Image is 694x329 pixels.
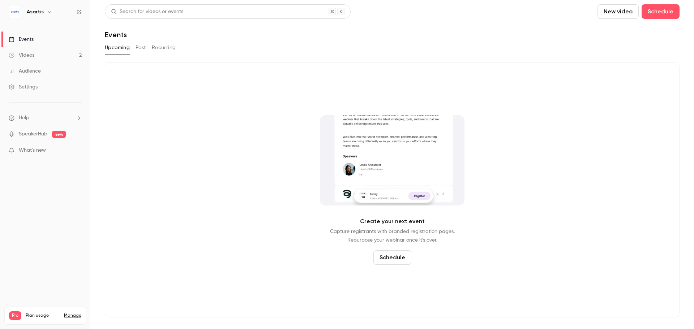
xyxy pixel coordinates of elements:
button: Upcoming [105,42,130,53]
p: Create your next event [360,217,425,226]
button: New video [597,4,639,19]
a: Manage [64,313,81,319]
img: Asartis [9,6,21,18]
span: Pro [9,311,21,320]
a: SpeakerHub [19,130,47,138]
span: new [52,131,66,138]
p: Capture registrants with branded registration pages. Repurpose your webinar once it's over. [330,227,455,244]
div: Search for videos or events [111,8,183,16]
li: help-dropdown-opener [9,114,82,122]
div: Audience [9,68,41,75]
button: Past [136,42,146,53]
span: Help [19,114,29,122]
div: Events [9,36,34,43]
h1: Events [105,30,127,39]
div: Settings [9,83,38,91]
h6: Asartis [27,8,44,16]
button: Schedule [642,4,680,19]
button: Schedule [373,250,411,265]
div: Videos [9,52,34,59]
span: What's new [19,147,46,154]
span: Plan usage [26,313,60,319]
button: Recurring [152,42,176,53]
iframe: Noticeable Trigger [73,147,82,154]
